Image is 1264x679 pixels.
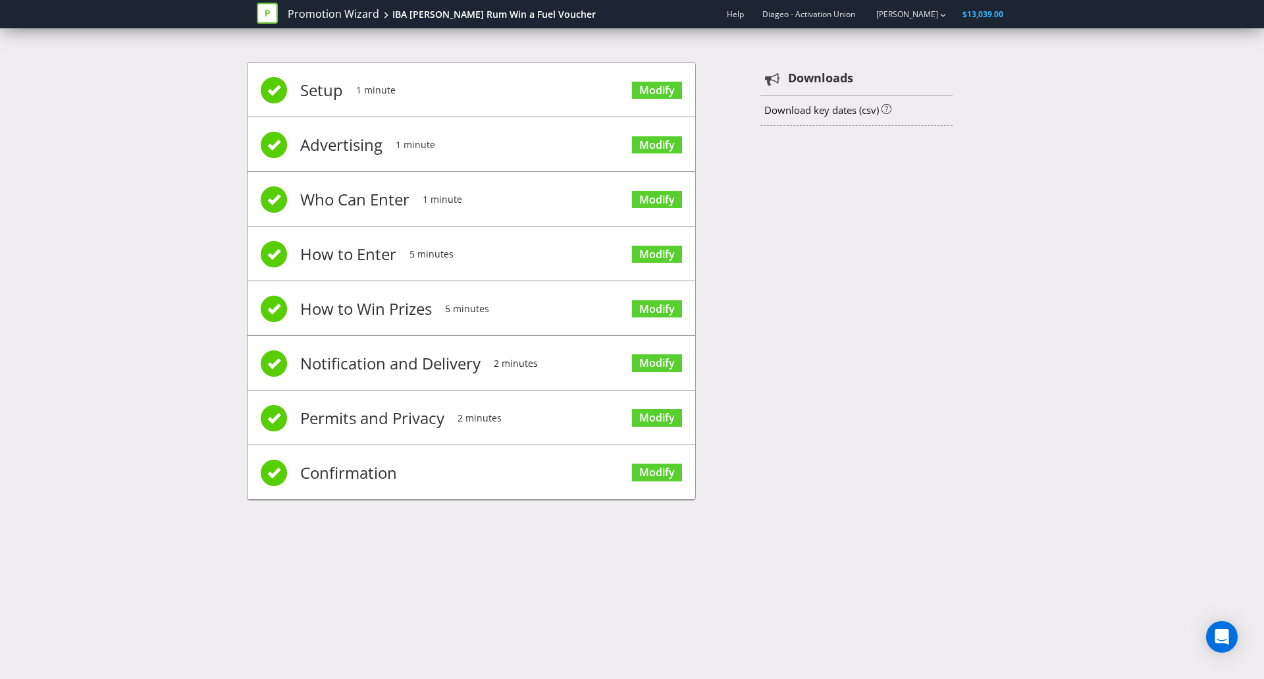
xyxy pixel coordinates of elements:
a: Promotion Wizard [288,7,379,22]
span: 1 minute [356,64,396,117]
span: How to Win Prizes [300,283,432,335]
a: Modify [632,246,682,263]
strong: Downloads [788,70,853,87]
a: Modify [632,354,682,372]
span: Advertising [300,119,382,171]
a: Modify [632,300,682,318]
span: 1 minute [396,119,435,171]
a: Modify [632,82,682,99]
div: IBA [PERSON_NAME] Rum Win a Fuel Voucher [392,8,596,21]
a: [PERSON_NAME] [863,9,938,20]
a: Modify [632,136,682,154]
a: Modify [632,464,682,481]
span: 1 minute [423,173,462,226]
a: Download key dates (csv) [764,103,879,117]
span: Diageo - Activation Union [762,9,855,20]
span: 5 minutes [409,228,454,281]
tspan:  [765,72,780,86]
span: 5 minutes [445,283,489,335]
span: Who Can Enter [300,173,409,226]
span: Confirmation [300,447,397,499]
span: 2 minutes [494,337,538,390]
span: How to Enter [300,228,396,281]
a: Modify [632,409,682,427]
a: Modify [632,191,682,209]
div: Open Intercom Messenger [1206,621,1238,653]
span: 2 minutes [458,392,502,445]
span: $13,039.00 [962,9,1003,20]
span: Notification and Delivery [300,337,481,390]
a: Help [727,9,744,20]
span: Permits and Privacy [300,392,444,445]
span: Setup [300,64,343,117]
